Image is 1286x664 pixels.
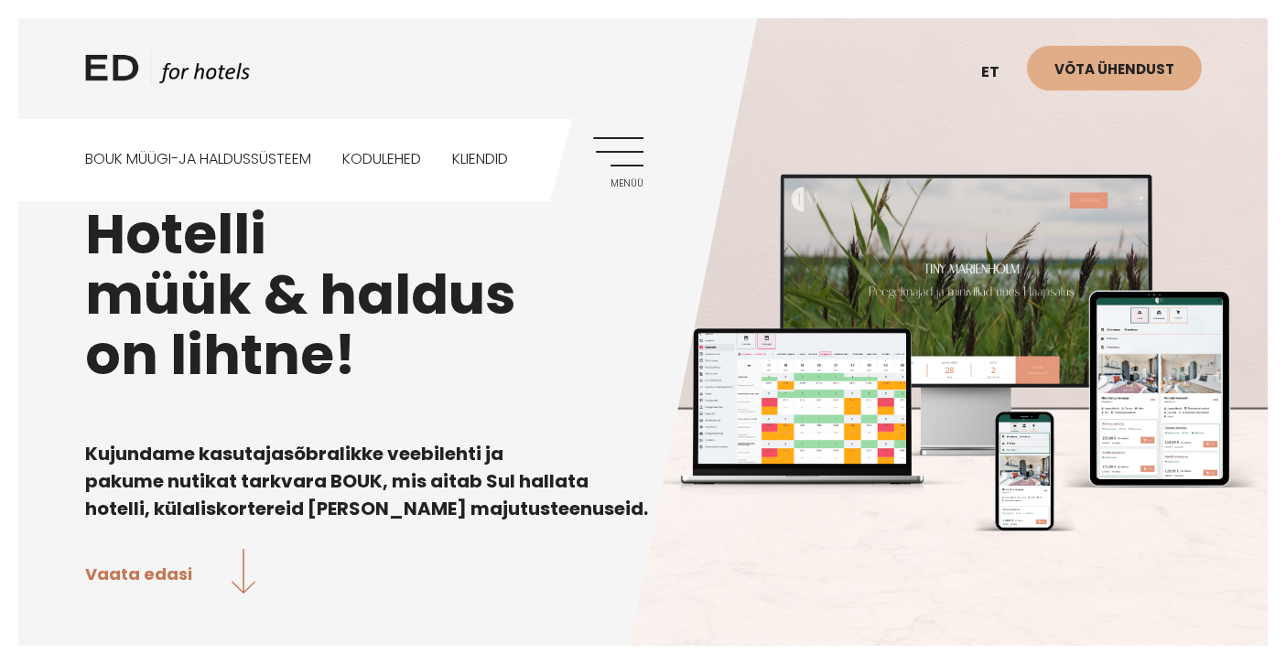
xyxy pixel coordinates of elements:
b: Kujundame kasutajasõbralikke veebilehti ja pakume nutikat tarkvara BOUK, mis aitab Sul hallata ho... [85,441,648,521]
a: Kliendid [452,119,508,200]
h1: Hotelli müük & haldus on lihtne! [85,204,1202,385]
a: Kodulehed [342,119,421,200]
a: Vaata edasi [85,549,256,597]
span: Menüü [593,178,643,189]
a: Võta ühendust [1027,46,1202,91]
a: et [972,50,1027,95]
a: ED HOTELS [85,50,250,96]
a: Menüü [593,137,643,187]
a: BOUK MÜÜGI-JA HALDUSSÜSTEEM [85,119,311,200]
